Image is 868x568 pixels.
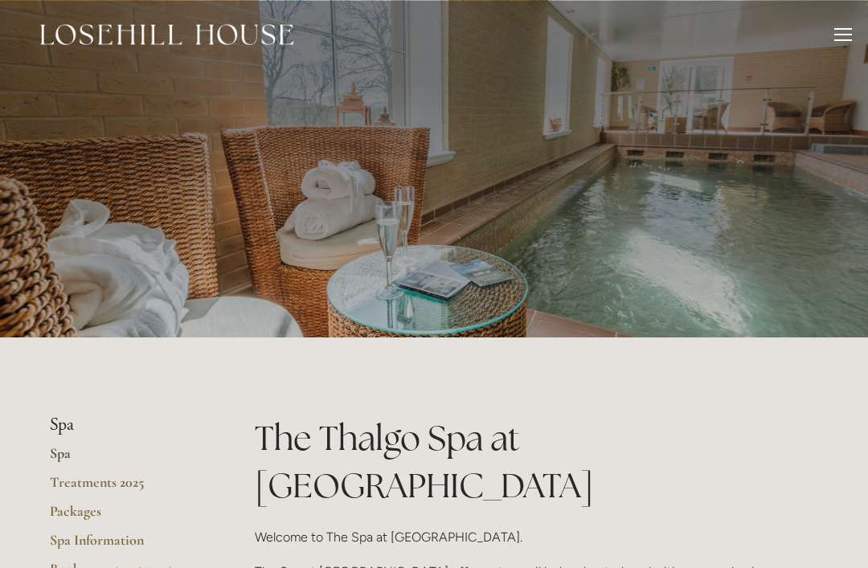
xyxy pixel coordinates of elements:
li: Spa [50,415,203,435]
a: Packages [50,502,203,531]
h1: The Thalgo Spa at [GEOGRAPHIC_DATA] [255,415,818,509]
img: Losehill House [40,24,293,45]
p: Welcome to The Spa at [GEOGRAPHIC_DATA]. [255,526,818,548]
a: Treatments 2025 [50,473,203,502]
a: Spa Information [50,531,203,560]
a: Spa [50,444,203,473]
